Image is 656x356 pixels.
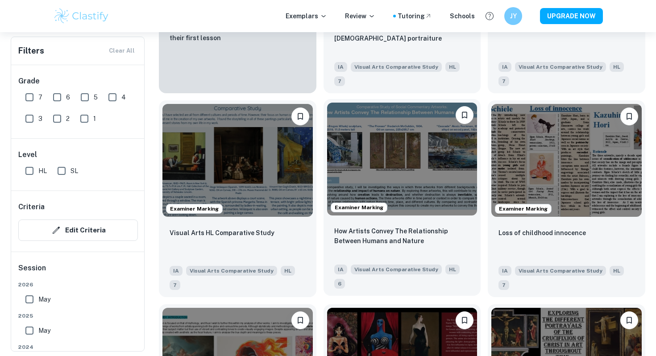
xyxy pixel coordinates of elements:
[53,7,110,25] img: Clastify logo
[18,76,138,87] h6: Grade
[498,62,511,72] span: IA
[291,108,309,125] button: Bookmark
[38,92,42,102] span: 7
[186,266,277,276] span: Visual Arts Comparative Study
[18,202,45,212] h6: Criteria
[291,311,309,329] button: Bookmark
[327,103,477,215] img: Visual Arts Comparative Study IA example thumbnail: How Artists Convey The Relationship Betw
[38,166,47,176] span: HL
[162,104,313,216] img: Visual Arts Comparative Study IA example thumbnail: Visual Arts HL Comparative Study
[456,311,473,329] button: Bookmark
[540,8,603,24] button: UPGRADE NOW
[121,92,126,102] span: 4
[351,265,442,274] span: Visual Arts Comparative Study
[18,312,138,320] span: 2025
[94,92,98,102] span: 5
[170,228,274,238] p: Visual Arts HL Comparative Study
[620,311,638,329] button: Bookmark
[18,45,44,57] h6: Filters
[286,11,327,21] p: Exemplars
[498,76,509,86] span: 7
[445,265,460,274] span: HL
[71,166,78,176] span: SL
[515,266,606,276] span: Visual Arts Comparative Study
[170,266,183,276] span: IA
[482,8,497,24] button: Help and Feedback
[495,205,551,213] span: Examiner Marking
[488,100,645,297] a: Examiner MarkingBookmarkLoss of childhood innocenceIAVisual Arts Comparative StudyHL7
[66,114,70,124] span: 2
[456,106,473,124] button: Bookmark
[18,149,138,160] h6: Level
[334,226,470,246] p: How Artists Convey The Relationship Between Humans and Nature
[281,266,295,276] span: HL
[508,11,519,21] h6: JY
[38,114,42,124] span: 3
[334,76,345,86] span: 7
[351,62,442,72] span: Visual Arts Comparative Study
[398,11,432,21] a: Tutoring
[38,326,50,335] span: May
[345,11,375,21] p: Review
[170,23,306,43] p: 96% of students feel more confident after their first lesson
[18,263,138,281] h6: Session
[331,203,387,211] span: Examiner Marking
[498,266,511,276] span: IA
[93,114,96,124] span: 1
[18,281,138,289] span: 2026
[159,100,316,297] a: Examiner MarkingBookmarkVisual Arts HL Comparative StudyIAVisual Arts Comparative StudyHL7
[515,62,606,72] span: Visual Arts Comparative Study
[620,108,638,125] button: Bookmark
[38,294,50,304] span: May
[498,228,586,238] p: Loss of childhood innocence
[170,280,180,290] span: 7
[334,279,345,289] span: 6
[324,100,481,297] a: Examiner MarkingBookmarkHow Artists Convey The Relationship Between Humans and NatureIAVisual Art...
[504,7,522,25] button: JY
[166,205,222,213] span: Examiner Marking
[498,280,509,290] span: 7
[610,62,624,72] span: HL
[450,11,475,21] a: Schools
[445,62,460,72] span: HL
[334,62,347,72] span: IA
[491,104,642,216] img: Visual Arts Comparative Study IA example thumbnail: Loss of childhood innocence
[18,219,138,241] button: Edit Criteria
[66,92,70,102] span: 6
[18,343,138,351] span: 2024
[334,265,347,274] span: IA
[334,24,470,43] p: Identity visualized in female portraiture
[610,266,624,276] span: HL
